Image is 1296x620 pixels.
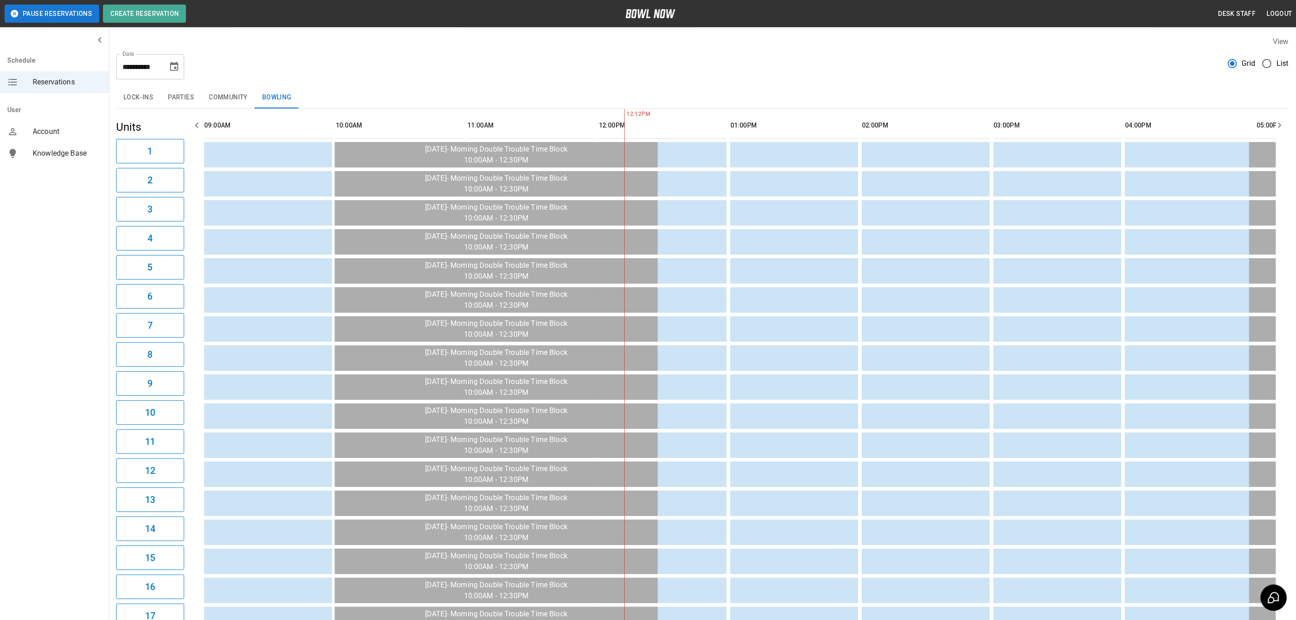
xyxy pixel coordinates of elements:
h6: 2 [147,173,152,187]
button: 2 [116,168,184,192]
h6: 4 [147,231,152,246]
button: Create Reservation [103,5,186,23]
span: Grid [1242,58,1256,69]
button: 11 [116,429,184,454]
button: 9 [116,371,184,396]
button: Choose date, selected date is Oct 2, 2025 [165,58,183,76]
h6: 9 [147,376,152,391]
button: Community [201,87,255,108]
button: Parties [161,87,201,108]
h6: 12 [145,463,155,478]
h6: 16 [145,580,155,594]
h6: 13 [145,492,155,507]
h5: Units [116,120,184,134]
button: Pause Reservations [5,5,99,23]
button: 13 [116,487,184,512]
button: 8 [116,342,184,367]
h6: 10 [145,405,155,420]
button: 12 [116,458,184,483]
button: 4 [116,226,184,251]
span: Knowledge Base [33,148,102,159]
label: View [1273,37,1289,46]
button: Lock-ins [116,87,161,108]
span: Account [33,126,102,137]
div: inventory tabs [116,87,1289,108]
img: logo [626,9,675,18]
button: 6 [116,284,184,309]
button: Desk Staff [1215,5,1260,22]
button: Logout [1263,5,1296,22]
span: List [1276,58,1289,69]
span: 12:12PM [624,110,626,119]
h6: 3 [147,202,152,217]
span: Reservations [33,77,102,88]
th: 10:00AM [336,113,464,138]
h6: 6 [147,289,152,304]
button: Bowling [255,87,299,108]
button: 10 [116,400,184,425]
h6: 15 [145,551,155,565]
th: 11:00AM [467,113,595,138]
th: 12:00PM [599,113,727,138]
h6: 8 [147,347,152,362]
button: 14 [116,517,184,541]
h6: 1 [147,144,152,158]
button: 15 [116,546,184,570]
h6: 7 [147,318,152,333]
button: 1 [116,139,184,163]
h6: 14 [145,522,155,536]
h6: 11 [145,434,155,449]
button: 5 [116,255,184,280]
th: 09:00AM [204,113,332,138]
h6: 5 [147,260,152,275]
button: 7 [116,313,184,338]
button: 3 [116,197,184,221]
button: 16 [116,575,184,599]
